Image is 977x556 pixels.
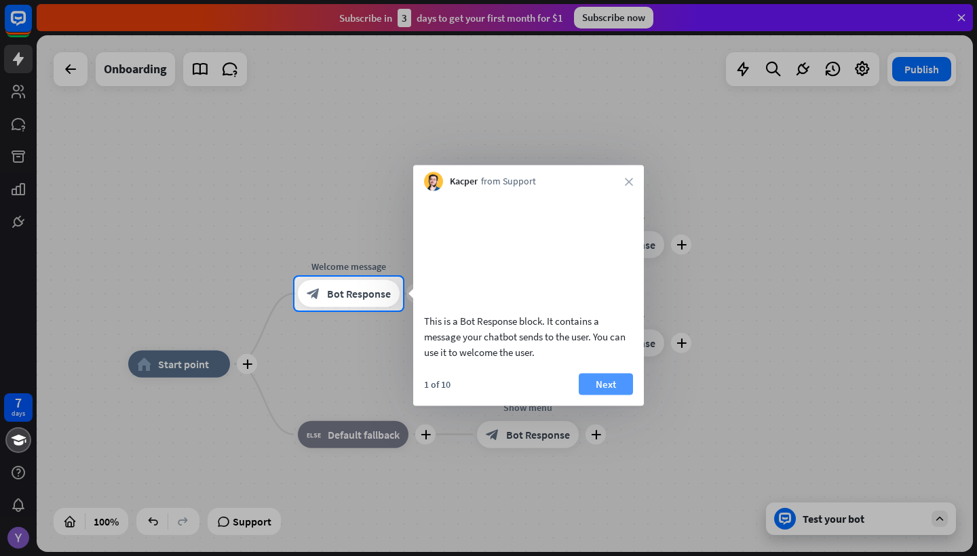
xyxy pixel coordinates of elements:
[579,373,633,395] button: Next
[481,175,536,188] span: from Support
[11,5,52,46] button: Open LiveChat chat widget
[307,287,320,300] i: block_bot_response
[424,313,633,359] div: This is a Bot Response block. It contains a message your chatbot sends to the user. You can use i...
[327,287,391,300] span: Bot Response
[450,175,478,188] span: Kacper
[625,178,633,186] i: close
[424,378,451,390] div: 1 of 10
